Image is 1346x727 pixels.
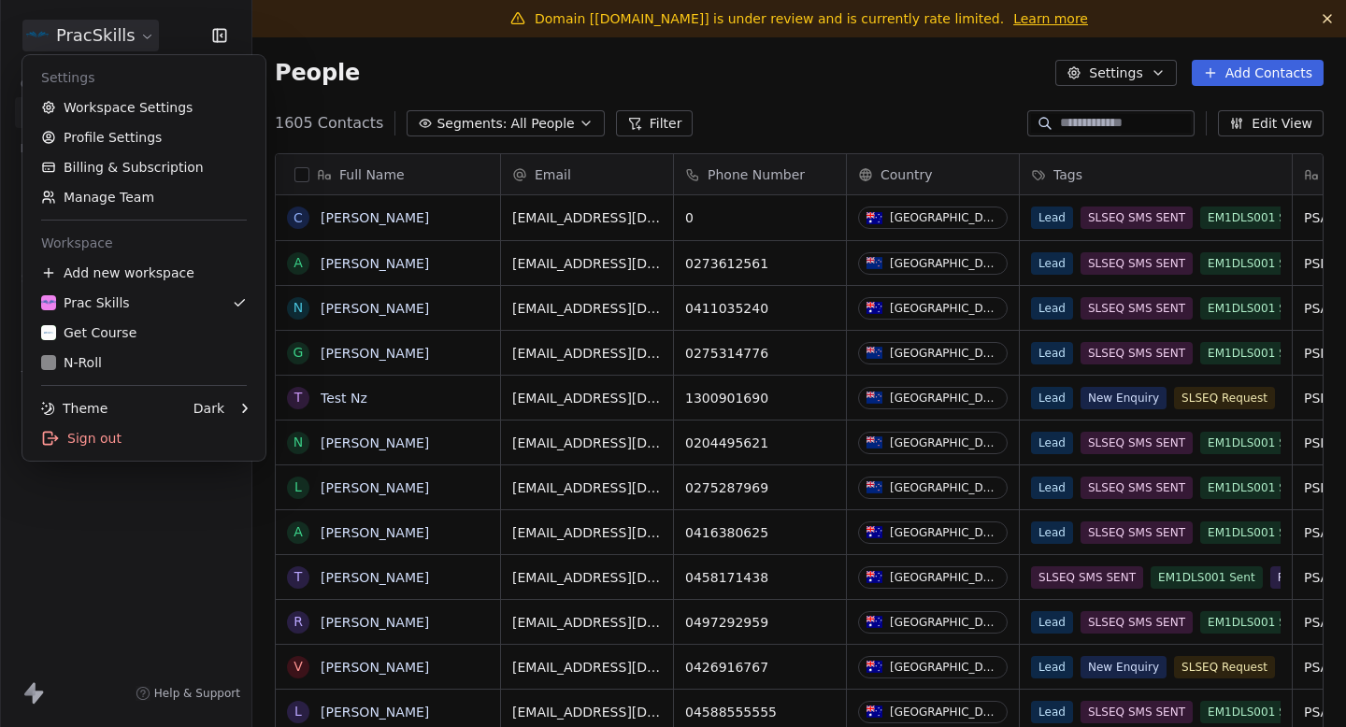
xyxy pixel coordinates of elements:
a: Workspace Settings [30,93,258,122]
a: Manage Team [30,182,258,212]
div: Dark [193,399,224,418]
img: PracSkills%20Email%20Display%20Picture.png [41,295,56,310]
img: gc-on-white.png [41,325,56,340]
div: Add new workspace [30,258,258,288]
div: N-Roll [41,353,102,372]
div: Prac Skills [41,293,130,312]
div: Settings [30,63,258,93]
div: Workspace [30,228,258,258]
div: Theme [41,399,107,418]
div: Get Course [41,323,136,342]
a: Profile Settings [30,122,258,152]
a: Billing & Subscription [30,152,258,182]
div: Sign out [30,423,258,453]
